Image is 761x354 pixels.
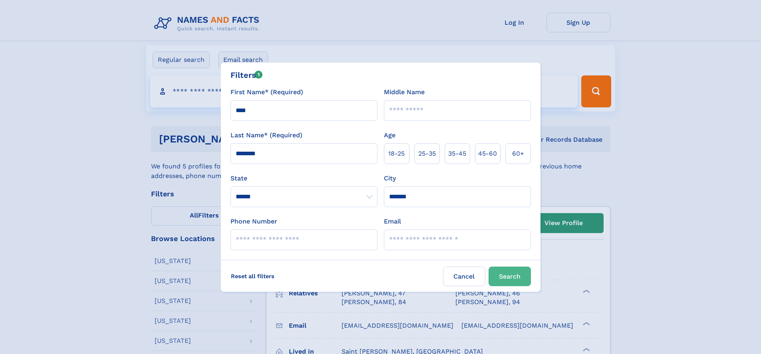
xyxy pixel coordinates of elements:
label: City [384,174,396,183]
span: 35‑45 [448,149,466,158]
span: 45‑60 [478,149,497,158]
button: Search [489,267,531,286]
label: Middle Name [384,87,425,97]
label: Phone Number [230,217,277,226]
label: Last Name* (Required) [230,131,302,140]
label: Age [384,131,395,140]
div: Filters [230,69,263,81]
label: Reset all filters [226,267,280,286]
span: 25‑35 [418,149,436,158]
span: 60+ [512,149,524,158]
span: 18‑25 [388,149,405,158]
label: Cancel [443,267,485,286]
label: Email [384,217,401,226]
label: First Name* (Required) [230,87,303,97]
label: State [230,174,378,183]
